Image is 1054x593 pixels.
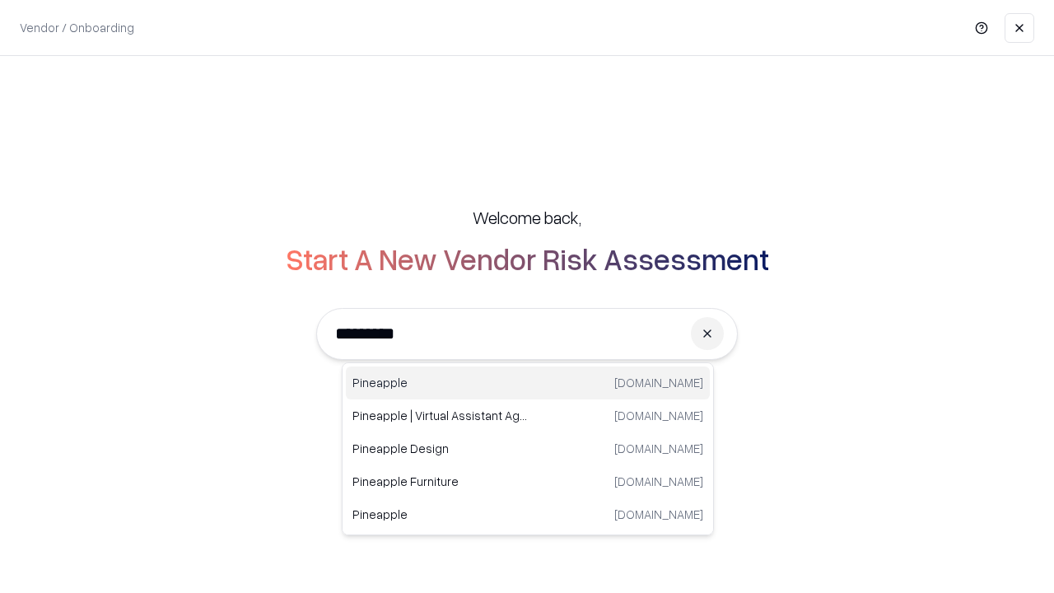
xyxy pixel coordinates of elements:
p: Pineapple [352,374,528,391]
p: [DOMAIN_NAME] [614,440,703,457]
p: [DOMAIN_NAME] [614,473,703,490]
h2: Start A New Vendor Risk Assessment [286,242,769,275]
p: [DOMAIN_NAME] [614,407,703,424]
p: [DOMAIN_NAME] [614,374,703,391]
p: Pineapple | Virtual Assistant Agency [352,407,528,424]
h5: Welcome back, [473,206,581,229]
p: Pineapple Design [352,440,528,457]
div: Suggestions [342,362,714,535]
p: Pineapple Furniture [352,473,528,490]
p: Pineapple [352,506,528,523]
p: [DOMAIN_NAME] [614,506,703,523]
p: Vendor / Onboarding [20,19,134,36]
